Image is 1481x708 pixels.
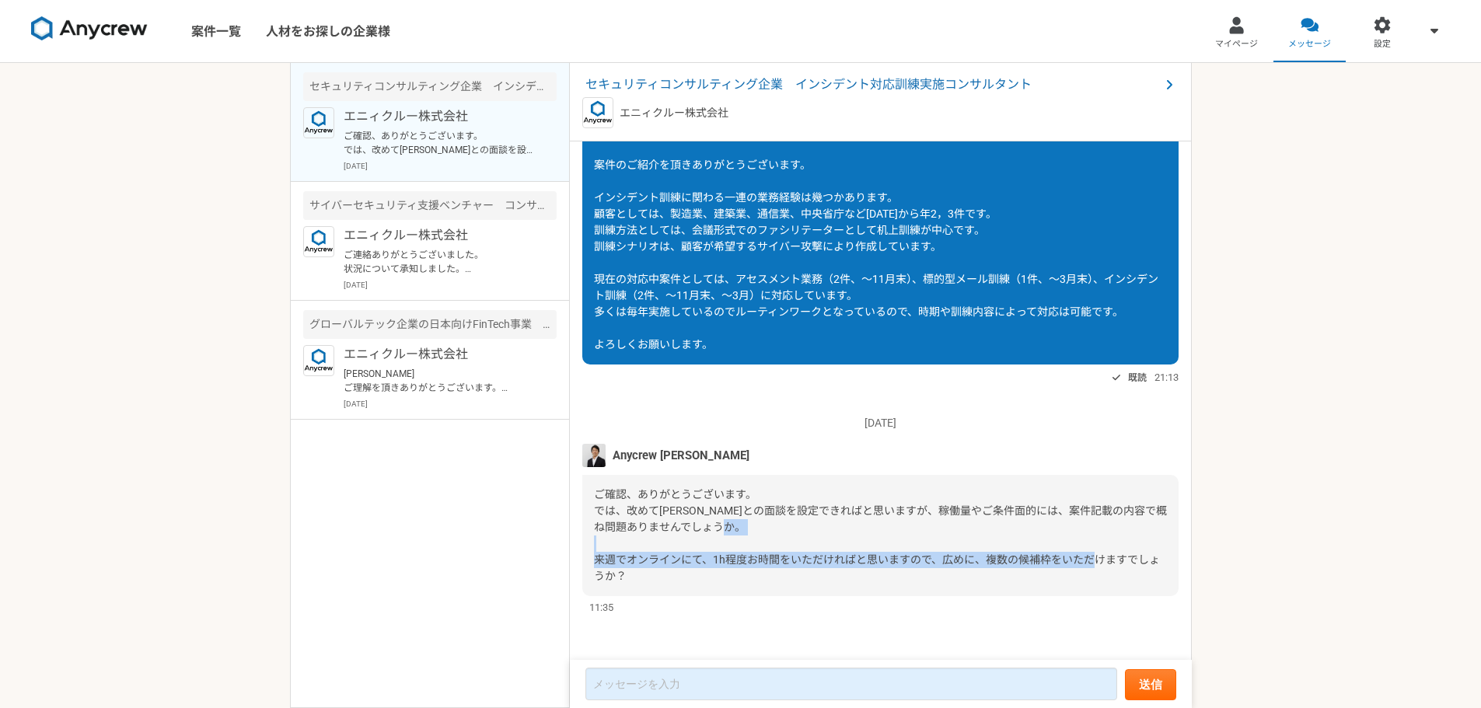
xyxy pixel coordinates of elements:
[303,107,334,138] img: logo_text_blue_01.png
[344,160,557,172] p: [DATE]
[582,97,613,128] img: logo_text_blue_01.png
[344,367,536,395] p: [PERSON_NAME] ご理解を頂きありがとうございます。 是非ともご紹介を頂ければ幸いです。 よろしくお願いします
[1374,38,1391,51] span: 設定
[31,16,148,41] img: 8DqYSo04kwAAAAASUVORK5CYII=
[585,75,1160,94] span: セキュリティコンサルティング企業 インシデント対応訓練実施コンサルタント
[1125,669,1176,700] button: 送信
[344,345,536,364] p: エニィクルー株式会社
[1215,38,1258,51] span: マイページ
[582,444,606,467] img: MHYT8150_2.jpg
[344,107,536,126] p: エニィクルー株式会社
[620,105,728,121] p: エニィクルー株式会社
[589,600,613,615] span: 11:35
[344,279,557,291] p: [DATE]
[303,72,557,101] div: セキュリティコンサルティング企業 インシデント対応訓練実施コンサルタント
[594,488,1167,582] span: ご確認、ありがとうございます。 では、改めて[PERSON_NAME]との面談を設定できればと思いますが、稼働量やご条件面的には、案件記載の内容で概ね問題ありませんでしょうか。 来週でオンライン...
[303,310,557,339] div: グローバルテック企業の日本向けFinTech事業 ITサポート業務（社内）
[582,415,1179,431] p: [DATE]
[344,226,536,245] p: エニィクルー株式会社
[1154,370,1179,385] span: 21:13
[1288,38,1331,51] span: メッセージ
[303,191,557,220] div: サイバーセキュリティ支援ベンチャー コンサルタント募集
[303,226,334,257] img: logo_text_blue_01.png
[303,345,334,376] img: logo_text_blue_01.png
[344,248,536,276] p: ご連絡ありがとうございました。 状況について承知しました。 新たな動きがありましたらご連絡ください。お待ちしています。 引き続きよろしくお願い致します。
[344,398,557,410] p: [DATE]
[1128,368,1147,387] span: 既読
[613,447,749,464] span: Anycrew [PERSON_NAME]
[344,129,536,157] p: ご確認、ありがとうございます。 では、改めて[PERSON_NAME]との面談を設定できればと思いますが、稼働量やご条件面的には、案件記載の内容で概ね問題ありませんでしょうか。 来週でオンライン...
